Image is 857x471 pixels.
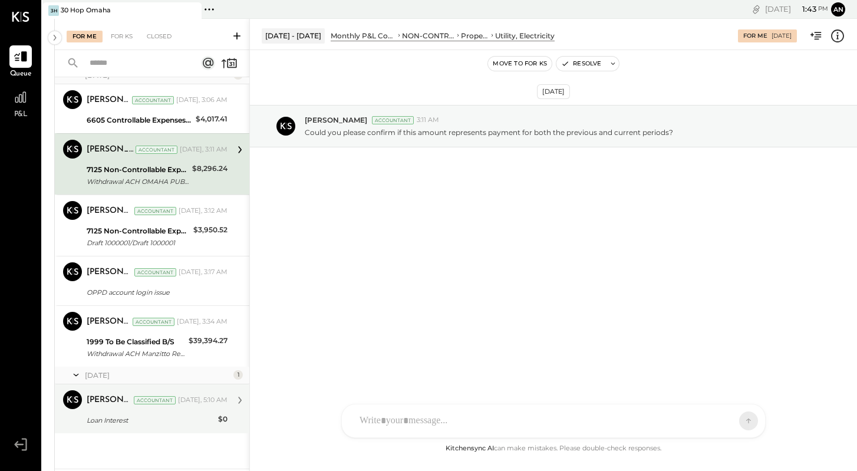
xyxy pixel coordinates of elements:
[402,31,455,41] div: NON-CONTROLLABLE EXPENSES
[180,145,228,154] div: [DATE], 3:11 AM
[87,176,189,187] div: Withdrawal ACH OMAHA PUBLIC POW/ Withdrawal ACH OMAHA PUBLIC POW/TYPE: BILLPAY CO: OMAH
[417,116,439,125] span: 3:11 AM
[765,4,828,15] div: [DATE]
[793,4,816,15] span: 1 : 43
[134,268,176,276] div: Accountant
[178,396,228,405] div: [DATE], 5:10 AM
[176,95,228,105] div: [DATE], 3:06 AM
[141,31,177,42] div: Closed
[537,84,570,99] div: [DATE]
[1,86,41,120] a: P&L
[262,28,325,43] div: [DATE] - [DATE]
[556,57,606,71] button: Resolve
[193,224,228,236] div: $3,950.52
[305,115,367,125] span: [PERSON_NAME]
[461,31,489,41] div: Property Expenses
[105,31,139,42] div: For KS
[134,396,176,404] div: Accountant
[179,206,228,216] div: [DATE], 3:12 AM
[87,316,130,328] div: [PERSON_NAME]
[87,225,190,237] div: 7125 Non-Controllable Expenses:Property Expenses:Utility, Electricity
[87,348,185,360] div: Withdrawal ACH Manzitto Real Es/ Withdrawal ACH Manzitto Real Es/TYPE: WEB PMTS CO: Man
[87,114,192,126] div: 6605 Controllable Expenses:General & Administrative Expenses:Phone and Internet
[87,237,190,249] div: Draft 1000001/Draft 1000001
[87,336,185,348] div: 1999 To Be Classified B/S
[87,94,130,106] div: [PERSON_NAME]
[133,318,174,326] div: Accountant
[85,370,230,380] div: [DATE]
[87,394,131,406] div: [PERSON_NAME]
[218,413,228,425] div: $0
[743,32,767,40] div: For Me
[87,266,132,278] div: [PERSON_NAME]
[305,127,673,137] p: Could you please confirm if this amount represents payment for both the previous and current peri...
[233,370,243,380] div: 1
[136,146,177,154] div: Accountant
[14,110,28,120] span: P&L
[87,414,215,426] div: Loan Interest
[87,164,189,176] div: 7125 Non-Controllable Expenses:Property Expenses:Utility, Electricity
[48,5,59,16] div: 3H
[87,286,224,298] div: OPPD account login issue
[177,317,228,327] div: [DATE], 3:34 AM
[67,31,103,42] div: For Me
[196,113,228,125] div: $4,017.41
[818,5,828,13] span: pm
[372,116,414,124] div: Accountant
[87,144,133,156] div: [PERSON_NAME]
[1,45,41,80] a: Queue
[495,31,555,41] div: Utility, Electricity
[488,57,552,71] button: Move to for ks
[831,2,845,17] button: An
[772,32,792,40] div: [DATE]
[750,3,762,15] div: copy link
[132,96,174,104] div: Accountant
[87,205,132,217] div: [PERSON_NAME]
[10,69,32,80] span: Queue
[192,163,228,174] div: $8,296.24
[134,207,176,215] div: Accountant
[61,6,111,15] div: 30 Hop Omaha
[189,335,228,347] div: $39,394.27
[331,31,396,41] div: Monthly P&L Comparison
[179,268,228,277] div: [DATE], 3:17 AM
